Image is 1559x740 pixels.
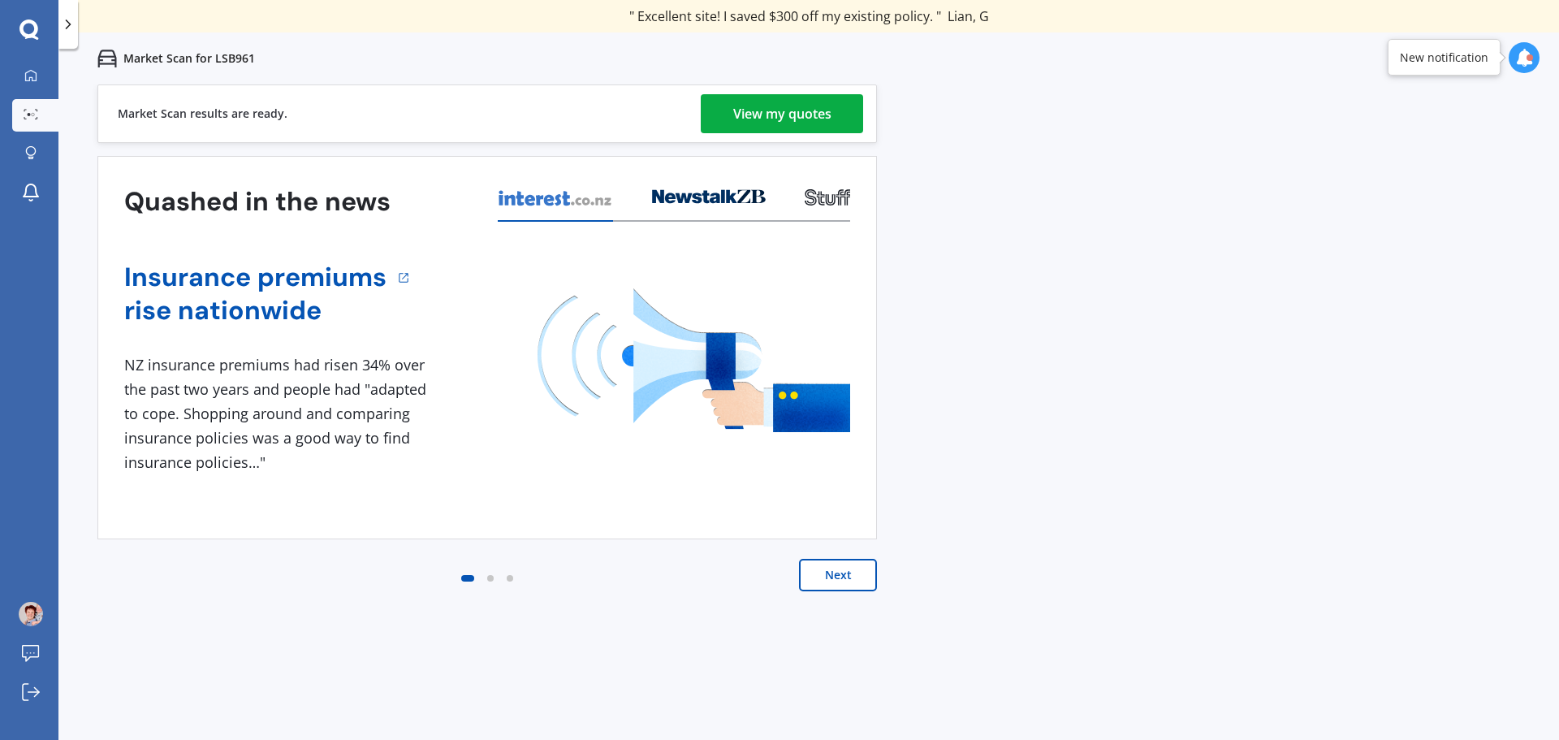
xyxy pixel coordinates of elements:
[118,85,287,142] div: Market Scan results are ready.
[124,261,387,294] a: Insurance premiums
[701,94,863,133] a: View my quotes
[19,602,43,626] img: ACg8ocJx27mpBchmYAiGceIy0qp6Imvv1lsXfdWMDwZh37uRp2Nohdg=s96-c
[124,294,387,327] a: rise nationwide
[124,185,391,219] h3: Quashed in the news
[733,94,831,133] div: View my quotes
[799,559,877,591] button: Next
[124,353,433,474] div: NZ insurance premiums had risen 34% over the past two years and people had "adapted to cope. Shop...
[538,288,850,432] img: media image
[97,49,117,68] img: car.f15378c7a67c060ca3f3.svg
[123,50,255,67] p: Market Scan for LSB961
[1400,50,1488,66] div: New notification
